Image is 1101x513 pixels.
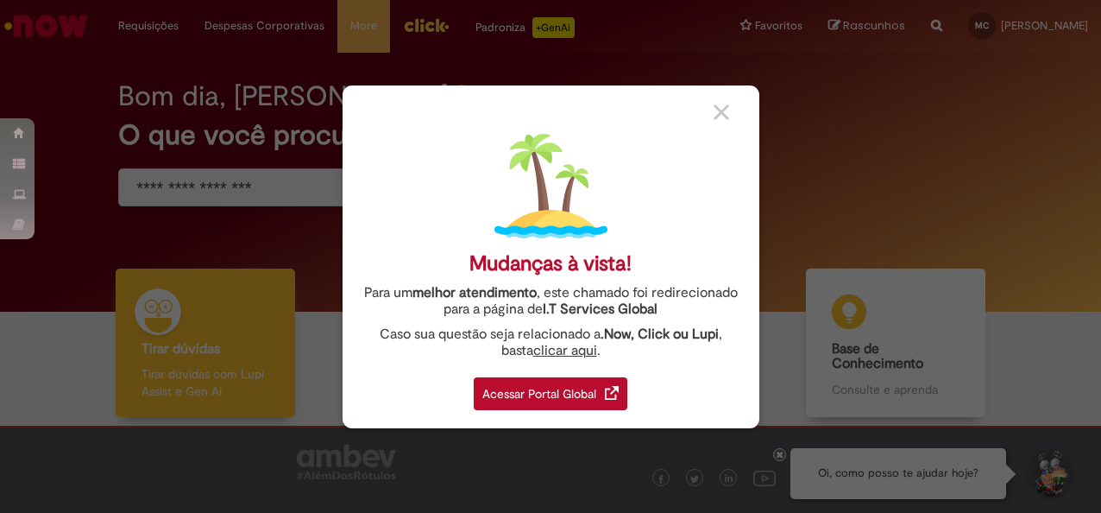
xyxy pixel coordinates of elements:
div: Mudanças à vista! [469,251,632,276]
div: Para um , este chamado foi redirecionado para a página de [355,285,746,318]
strong: .Now, Click ou Lupi [601,326,719,343]
img: close_button_grey.png [714,104,729,120]
a: clicar aqui [533,332,597,359]
strong: melhor atendimento [412,284,537,301]
div: Caso sua questão seja relacionado a , basta . [355,326,746,359]
img: island.png [494,130,607,243]
a: I.T Services Global [543,291,657,318]
img: redirect_link.png [605,386,619,400]
a: Acessar Portal Global [474,368,627,410]
div: Acessar Portal Global [474,377,627,410]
